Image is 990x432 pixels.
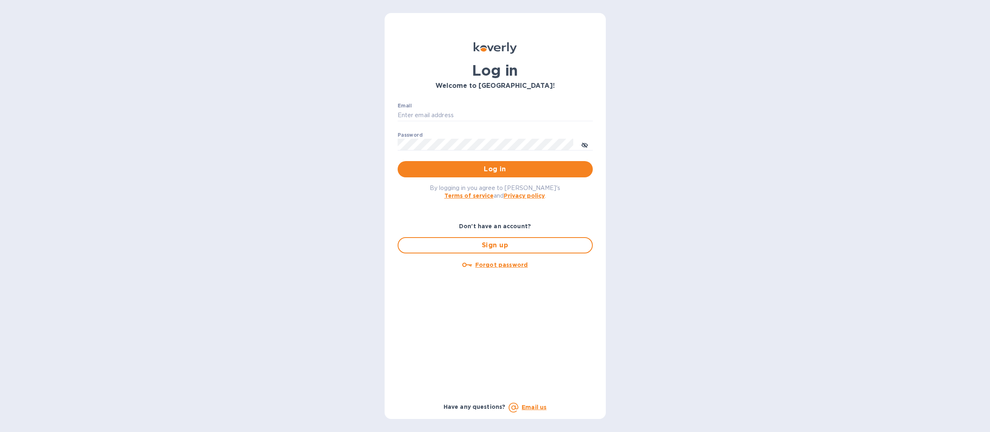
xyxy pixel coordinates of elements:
b: Have any questions? [444,404,506,410]
label: Email [398,103,412,108]
span: Sign up [405,240,585,250]
h3: Welcome to [GEOGRAPHIC_DATA]! [398,82,593,90]
a: Privacy policy [504,192,545,199]
a: Terms of service [444,192,494,199]
span: By logging in you agree to [PERSON_NAME]'s and . [430,185,560,199]
button: Sign up [398,237,593,253]
u: Forgot password [475,262,528,268]
span: Log in [404,164,586,174]
button: Log in [398,161,593,177]
img: Koverly [474,42,517,54]
b: Don't have an account? [459,223,531,229]
label: Password [398,133,422,137]
input: Enter email address [398,109,593,122]
a: Email us [522,404,546,410]
h1: Log in [398,62,593,79]
button: toggle password visibility [577,136,593,153]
